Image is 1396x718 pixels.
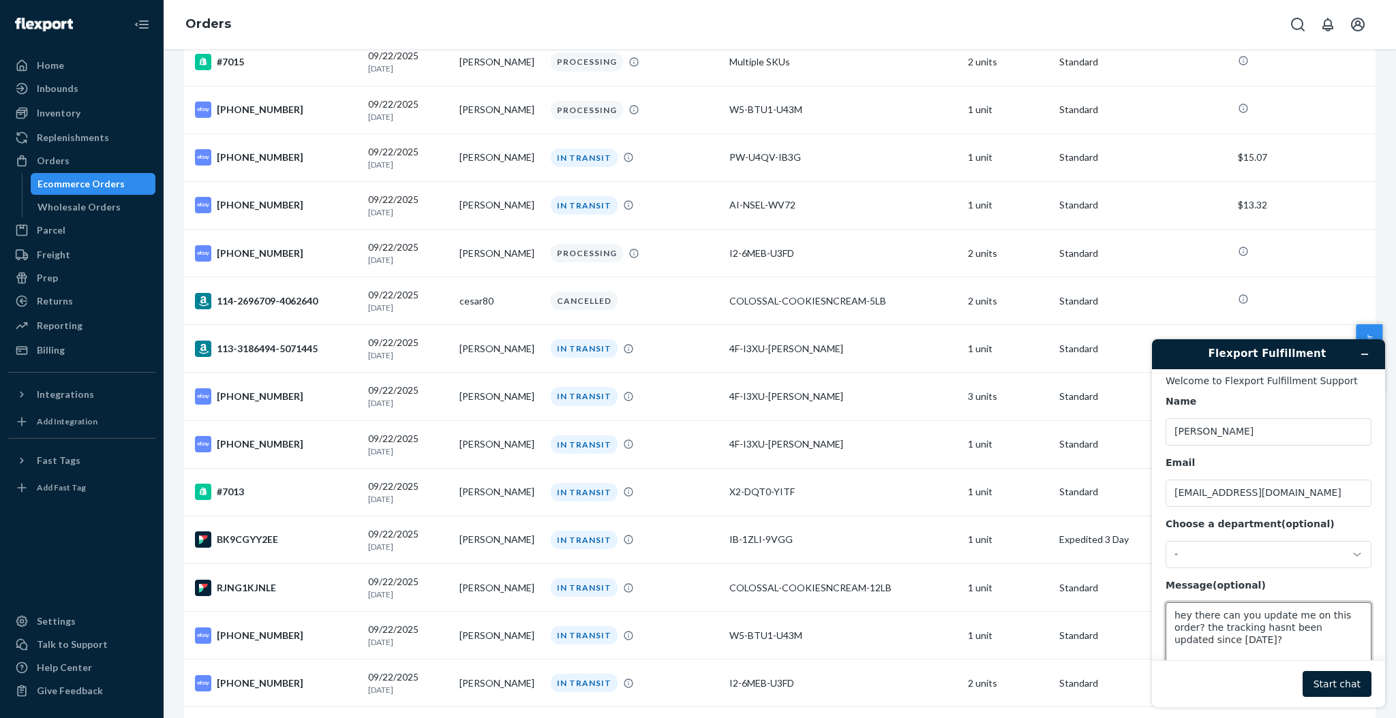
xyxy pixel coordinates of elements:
td: 1 unit [962,181,1054,229]
div: [PHONE_NUMBER] [195,197,357,213]
div: 09/22/2025 [368,145,449,170]
td: Multiple SKUs [724,38,962,86]
p: [DATE] [368,589,449,600]
td: [PERSON_NAME] [454,181,545,229]
p: [DATE] [368,541,449,552]
button: Fast Tags [8,450,155,471]
p: [DATE] [368,111,449,123]
td: [PERSON_NAME] [454,420,545,468]
td: 2 units [962,277,1054,325]
div: 09/22/2025 [368,193,449,218]
div: I2-6MEB-U3FD [729,676,957,690]
td: 2 units [962,38,1054,86]
div: Billing [37,343,65,357]
p: [DATE] [368,684,449,696]
div: Inventory [37,106,80,120]
div: #7015 [195,54,357,70]
td: 1 unit [962,564,1054,612]
td: 2 units [962,659,1054,707]
div: #7013 [195,484,357,500]
td: cesar80 [454,277,545,325]
td: 1 unit [962,420,1054,468]
ol: breadcrumbs [174,5,242,44]
div: IN TRANSIT [551,339,618,358]
div: IN TRANSIT [551,483,618,501]
div: [PHONE_NUMBER] [195,102,357,118]
div: 114-2696709-4062640 [195,293,357,309]
p: Standard [1059,342,1227,356]
div: [PHONE_NUMBER] [195,627,357,644]
td: 1 unit [962,134,1054,181]
a: Reporting [8,315,155,337]
div: Home [37,59,64,72]
div: Talk to Support [37,638,108,651]
a: Replenishments [8,127,155,149]
div: 09/22/2025 [368,384,449,409]
div: 09/22/2025 [368,575,449,600]
td: [PERSON_NAME] [454,373,545,420]
td: 1 unit [962,325,1054,373]
div: I2-6MEB-U3FD [729,247,957,260]
div: AI-NSEL-WV72 [729,198,957,212]
div: CANCELLED [551,292,618,310]
div: 09/22/2025 [368,527,449,552]
p: [DATE] [368,206,449,218]
button: Help Center [1356,324,1382,394]
p: Standard [1059,294,1227,308]
td: 1 unit [962,612,1054,659]
div: Add Integration [37,416,97,427]
p: [DATE] [368,302,449,313]
div: Orders [37,154,70,168]
div: PROCESSING [551,244,623,262]
div: BK9CGYY2EE [195,531,357,548]
div: 4F-I3XU-[PERSON_NAME] [729,342,957,356]
button: Open Search Box [1284,11,1311,38]
p: [DATE] [368,446,449,457]
div: Help Center [37,661,92,674]
p: Standard [1059,390,1227,403]
div: 09/22/2025 [368,432,449,457]
div: Integrations [37,388,94,401]
a: Help Center [8,657,155,678]
div: IN TRANSIT [551,626,618,644]
div: 09/22/2025 [368,288,449,313]
div: [PHONE_NUMBER] [195,436,357,452]
a: Parcel [8,219,155,241]
p: Standard [1059,103,1227,116]
p: [DATE] [368,63,449,74]
div: Settings [37,614,76,628]
img: Flexport logo [15,18,73,31]
div: Inbounds [37,82,78,95]
div: COLOSSAL-COOKIESNCREAM-5LB [729,294,957,308]
div: [PHONE_NUMBER] [195,675,357,691]
button: Give Feedback [8,680,155,702]
td: [PERSON_NAME] [454,659,545,707]
td: [PERSON_NAME] [454,612,545,659]
p: [DATE] [368,397,449,409]
button: Integrations [8,384,155,405]
div: 09/22/2025 [368,670,449,696]
div: 09/22/2025 [368,480,449,505]
a: Wholesale Orders [31,196,156,218]
p: [DATE] [368,493,449,505]
div: 09/22/2025 [368,97,449,123]
a: Returns [8,290,155,312]
div: Give Feedback [37,684,103,698]
p: [DATE] [368,159,449,170]
a: Add Fast Tag [8,477,155,499]
td: 3 units [962,373,1054,420]
div: Reporting [37,319,82,332]
p: Standard [1059,485,1227,499]
p: Expedited 3 Day [1059,533,1227,546]
td: 2 units [962,230,1054,277]
td: [PERSON_NAME] [454,86,545,134]
a: Freight [8,244,155,266]
div: Parcel [37,223,65,237]
div: 09/22/2025 [368,49,449,74]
